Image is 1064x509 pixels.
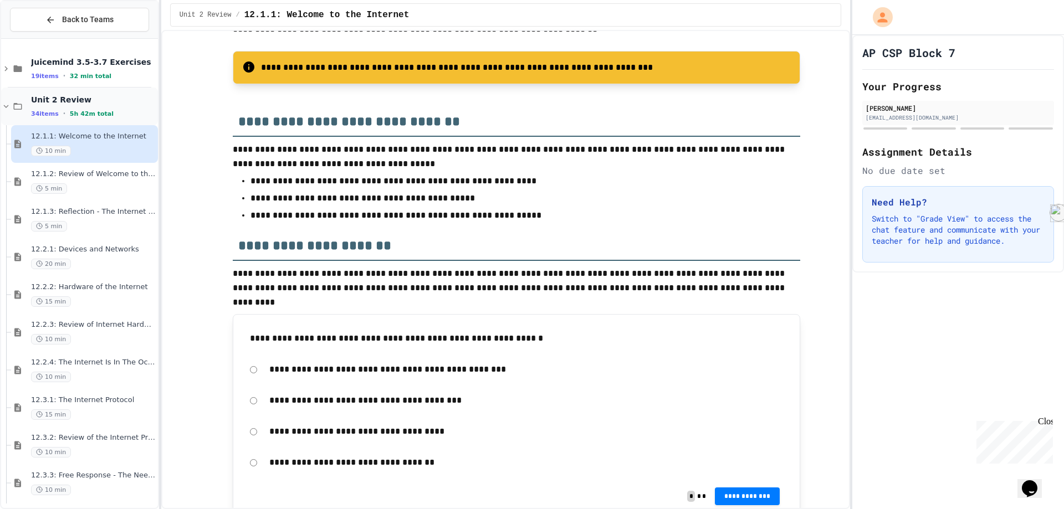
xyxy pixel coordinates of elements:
[862,144,1054,160] h2: Assignment Details
[31,433,156,443] span: 12.3.2: Review of the Internet Protocol
[31,110,59,117] span: 34 items
[31,471,156,480] span: 12.3.3: Free Response - The Need for IP
[31,447,71,457] span: 10 min
[31,296,71,307] span: 15 min
[31,282,156,292] span: 12.2.2: Hardware of the Internet
[866,103,1051,113] div: [PERSON_NAME]
[31,95,156,105] span: Unit 2 Review
[244,8,410,22] span: 12.1.1: Welcome to the Internet
[31,146,71,156] span: 10 min
[31,334,71,345] span: 10 min
[63,71,65,80] span: •
[862,79,1054,94] h2: Your Progress
[31,245,156,254] span: 12.2.1: Devices and Networks
[862,164,1054,177] div: No due date set
[31,169,156,179] span: 12.1.2: Review of Welcome to the Internet
[31,57,156,67] span: Juicemind 3.5-3.7 Exercises
[31,358,156,367] span: 12.2.4: The Internet Is In The Ocean
[62,14,114,25] span: Back to Teams
[4,4,76,70] div: Chat with us now!Close
[872,196,1045,209] h3: Need Help?
[31,259,71,269] span: 20 min
[861,4,896,30] div: My Account
[70,110,114,117] span: 5h 42m total
[10,8,149,32] button: Back to Teams
[31,221,67,232] span: 5 min
[180,11,232,19] span: Unit 2 Review
[31,485,71,495] span: 10 min
[31,73,59,80] span: 19 items
[63,109,65,118] span: •
[862,45,955,60] h1: AP CSP Block 7
[872,213,1045,246] p: Switch to "Grade View" to access the chat feature and communicate with your teacher for help and ...
[31,395,156,405] span: 12.3.1: The Internet Protocol
[31,183,67,194] span: 5 min
[31,372,71,382] span: 10 min
[31,207,156,217] span: 12.1.3: Reflection - The Internet and You
[70,73,111,80] span: 32 min total
[31,409,71,420] span: 15 min
[31,320,156,330] span: 12.2.3: Review of Internet Hardware
[236,11,239,19] span: /
[866,114,1051,122] div: [EMAIL_ADDRESS][DOMAIN_NAME]
[31,132,156,141] span: 12.1.1: Welcome to the Internet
